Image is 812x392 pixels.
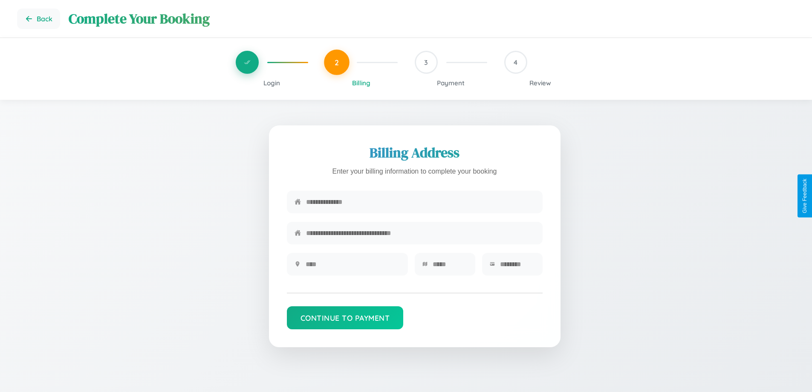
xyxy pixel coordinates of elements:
span: Review [529,79,551,87]
h2: Billing Address [287,143,543,162]
button: Continue to Payment [287,306,404,329]
div: Give Feedback [802,179,808,213]
span: Login [263,79,280,87]
span: 3 [424,58,428,67]
span: Billing [352,79,370,87]
p: Enter your billing information to complete your booking [287,166,543,178]
span: 2 [335,58,339,67]
span: 4 [514,58,517,67]
button: Go back [17,9,60,29]
span: Payment [437,79,465,87]
h1: Complete Your Booking [69,9,795,28]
